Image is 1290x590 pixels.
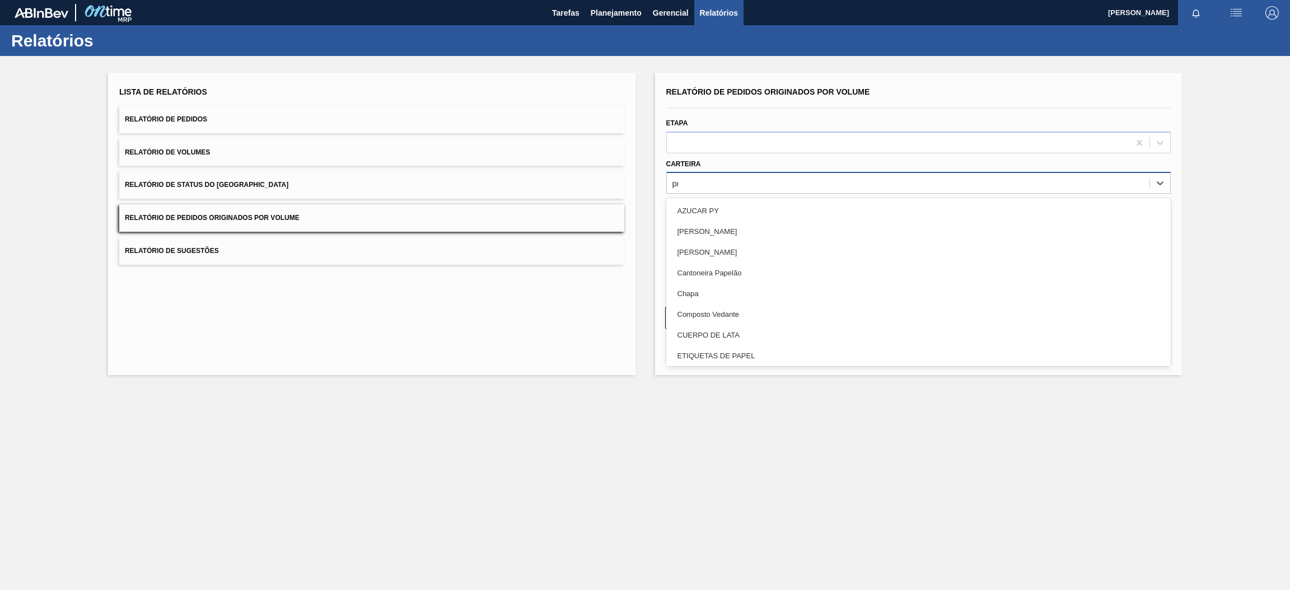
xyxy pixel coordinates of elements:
[666,221,1171,242] div: [PERSON_NAME]
[119,237,624,265] button: Relatório de Sugestões
[700,6,738,20] span: Relatórios
[15,8,68,18] img: TNhmsLtSVTkK8tSr43FrP2fwEKptu5GPRR3wAAAABJRU5ErkJggg==
[666,119,688,127] label: Etapa
[119,171,624,199] button: Relatório de Status do [GEOGRAPHIC_DATA]
[1265,6,1279,20] img: Logout
[591,6,642,20] span: Planejamento
[666,200,1171,221] div: AZUCAR PY
[125,148,210,156] span: Relatório de Volumes
[119,106,624,133] button: Relatório de Pedidos
[119,204,624,232] button: Relatório de Pedidos Originados por Volume
[665,307,913,329] button: Limpar
[119,87,207,96] span: Lista de Relatórios
[666,345,1171,366] div: ETIQUETAS DE PAPEL
[125,247,219,255] span: Relatório de Sugestões
[666,325,1171,345] div: CUERPO DE LATA
[11,34,210,47] h1: Relatórios
[125,115,207,123] span: Relatório de Pedidos
[1230,6,1243,20] img: userActions
[125,181,288,189] span: Relatório de Status do [GEOGRAPHIC_DATA]
[125,214,300,222] span: Relatório de Pedidos Originados por Volume
[552,6,579,20] span: Tarefas
[666,242,1171,263] div: [PERSON_NAME]
[119,139,624,166] button: Relatório de Volumes
[666,160,701,168] label: Carteira
[666,263,1171,283] div: Cantoneira Papelão
[666,283,1171,304] div: Chapa
[666,87,870,96] span: Relatório de Pedidos Originados por Volume
[653,6,689,20] span: Gerencial
[1178,5,1214,21] button: Notificações
[666,304,1171,325] div: Composto Vedante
